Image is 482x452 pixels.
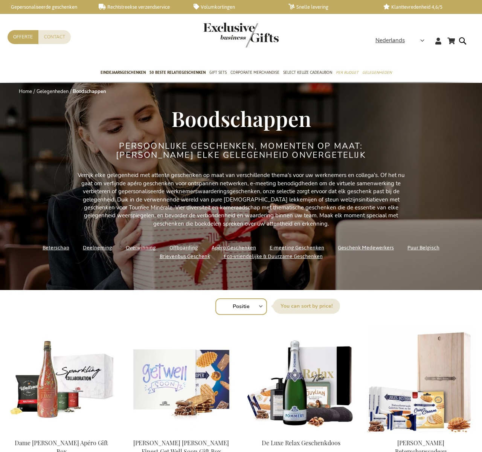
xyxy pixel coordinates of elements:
a: store logo [203,23,241,47]
a: Deelneming [83,243,112,253]
span: 50 beste relatiegeschenken [149,69,206,76]
span: Nederlands [375,36,405,45]
span: Corporate Merchandise [230,69,279,76]
a: Gelegenheden [37,88,69,95]
a: Volumkortingen [194,4,276,10]
span: Select Keuze Cadeaubon [283,69,332,76]
img: Jules Destrooper Jules' Finest Get Well Soon Gift Box [127,327,235,432]
a: Snelle levering [288,4,371,10]
a: Beterschap [43,243,69,253]
img: Exclusive Business gifts logo [203,23,279,47]
span: Boodschappen [171,104,311,132]
a: Eindejaarsgeschenken [101,64,146,82]
a: Contact [38,30,71,44]
img: Jules Destrooper Get Well Comforts [367,327,474,432]
a: Dame Jeanne Biermocktail Apéro Gift Box [8,429,115,437]
strong: Boodschappen [73,88,106,95]
a: Per Budget [336,64,358,82]
label: Sorteer op [273,299,340,314]
a: Brievenbus Geschenk [160,251,210,261]
p: Verrijk elke gelegenheid met attente geschenken op maat van verschillende thema's voor uw werknem... [72,171,410,228]
a: Eco-vriendelijke & Duurzame Geschenken [224,251,323,261]
a: Klanttevredenheid 4,6/5 [383,4,466,10]
h2: Persoonlijke geschenken, momenten op maat: [PERSON_NAME] elke gelegenheid onvergetelijk [100,142,382,160]
a: Puur Belgisch [407,243,439,253]
span: Per Budget [336,69,358,76]
a: Offboarding [169,243,198,253]
img: Dame Jeanne Biermocktail Apéro Gift Box [8,327,115,432]
span: Eindejaarsgeschenken [101,69,146,76]
span: Gift Sets [209,69,227,76]
a: Gelegenheden [362,64,392,82]
a: 50 beste relatiegeschenken [149,64,206,82]
a: Geschenk Medewerkers [338,243,394,253]
a: Offerte [8,30,38,44]
a: De Luxe Relax Geschenkdoos [262,439,340,447]
a: The Luxury Relax Gift Box [247,429,355,437]
a: Gepersonaliseerde geschenken [4,4,87,10]
a: Corporate Merchandise [230,64,279,82]
img: The Luxury Relax Gift Box [247,327,355,432]
a: Home [19,88,32,95]
a: Overwinning [126,243,156,253]
a: E-meeting Geschenken [270,243,324,253]
a: Jules Destrooper Jules' Finest Get Well Soon Gift Box [127,429,235,437]
a: Gift Sets [209,64,227,82]
a: Jules Destrooper Get Well Comforts [367,429,474,437]
a: Rechtstreekse verzendservice [99,4,182,10]
a: Apéro Geschenken [212,243,256,253]
span: Gelegenheden [362,69,392,76]
a: Select Keuze Cadeaubon [283,64,332,82]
